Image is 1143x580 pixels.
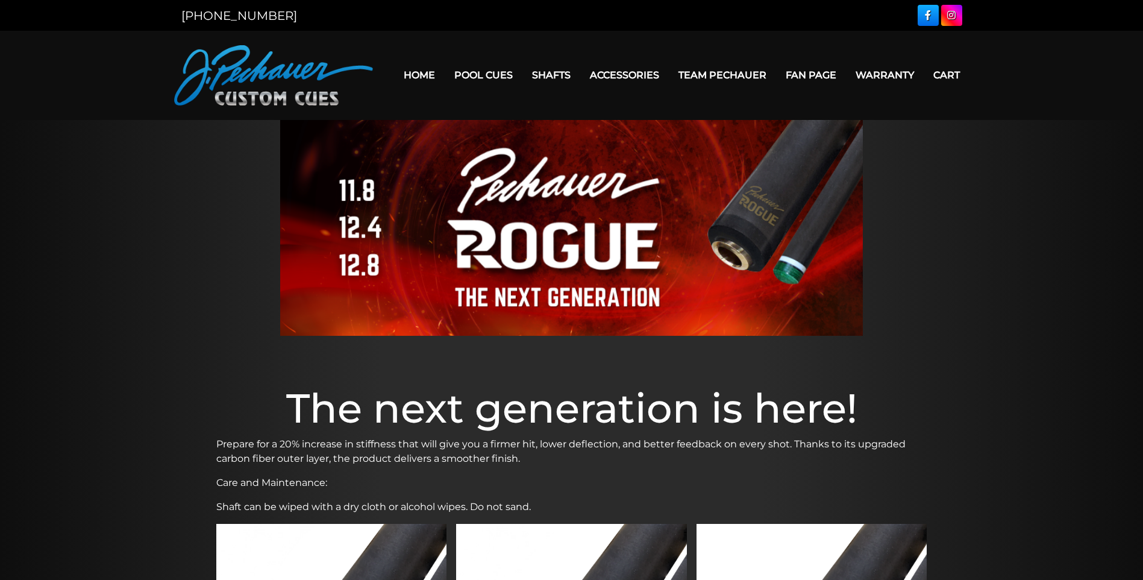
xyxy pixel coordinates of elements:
[394,60,445,90] a: Home
[846,60,924,90] a: Warranty
[216,384,927,432] h1: The next generation is here!
[924,60,969,90] a: Cart
[181,8,297,23] a: [PHONE_NUMBER]
[445,60,522,90] a: Pool Cues
[669,60,776,90] a: Team Pechauer
[216,476,927,490] p: Care and Maintenance:
[776,60,846,90] a: Fan Page
[580,60,669,90] a: Accessories
[174,45,373,106] img: Pechauer Custom Cues
[216,437,927,466] p: Prepare for a 20% increase in stiffness that will give you a firmer hit, lower deflection, and be...
[522,60,580,90] a: Shafts
[216,500,927,514] p: Shaft can be wiped with a dry cloth or alcohol wipes. Do not sand.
